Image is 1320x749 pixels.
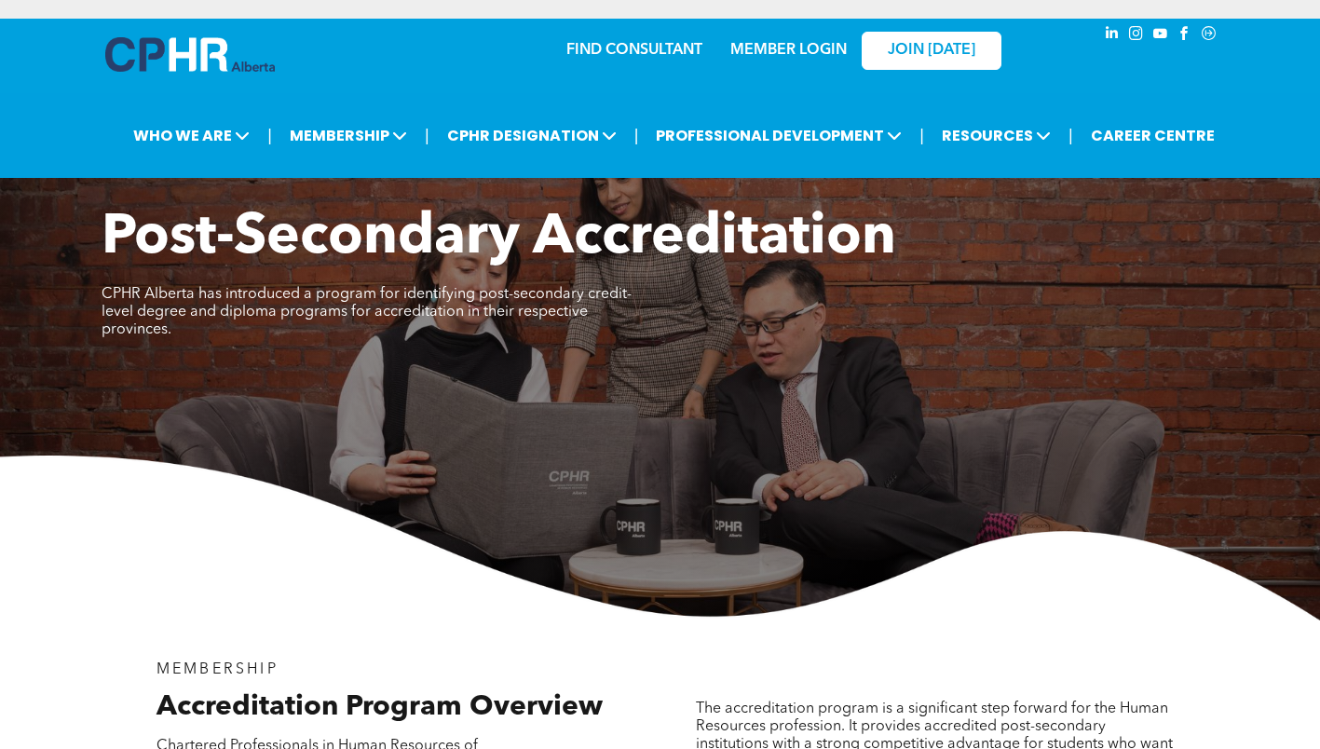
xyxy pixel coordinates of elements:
a: facebook [1175,23,1195,48]
li: | [919,116,924,155]
a: FIND CONSULTANT [566,43,702,58]
a: JOIN [DATE] [862,32,1001,70]
span: CPHR DESIGNATION [442,118,622,153]
a: CAREER CENTRE [1085,118,1220,153]
li: | [634,116,639,155]
a: linkedin [1102,23,1123,48]
a: youtube [1150,23,1171,48]
li: | [1068,116,1073,155]
span: CPHR Alberta has introduced a program for identifying post-secondary credit-level degree and dipl... [102,287,632,337]
a: MEMBER LOGIN [730,43,847,58]
a: Social network [1199,23,1219,48]
span: MEMBERSHIP [284,118,413,153]
span: WHO WE ARE [128,118,255,153]
li: | [425,116,429,155]
span: RESOURCES [936,118,1056,153]
li: | [267,116,272,155]
span: Post-Secondary Accreditation [102,211,896,266]
span: JOIN [DATE] [888,42,975,60]
span: Accreditation Program Overview [156,693,603,721]
span: PROFESSIONAL DEVELOPMENT [650,118,907,153]
a: instagram [1126,23,1147,48]
img: A blue and white logo for cp alberta [105,37,275,72]
span: MEMBERSHIP [156,662,279,677]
